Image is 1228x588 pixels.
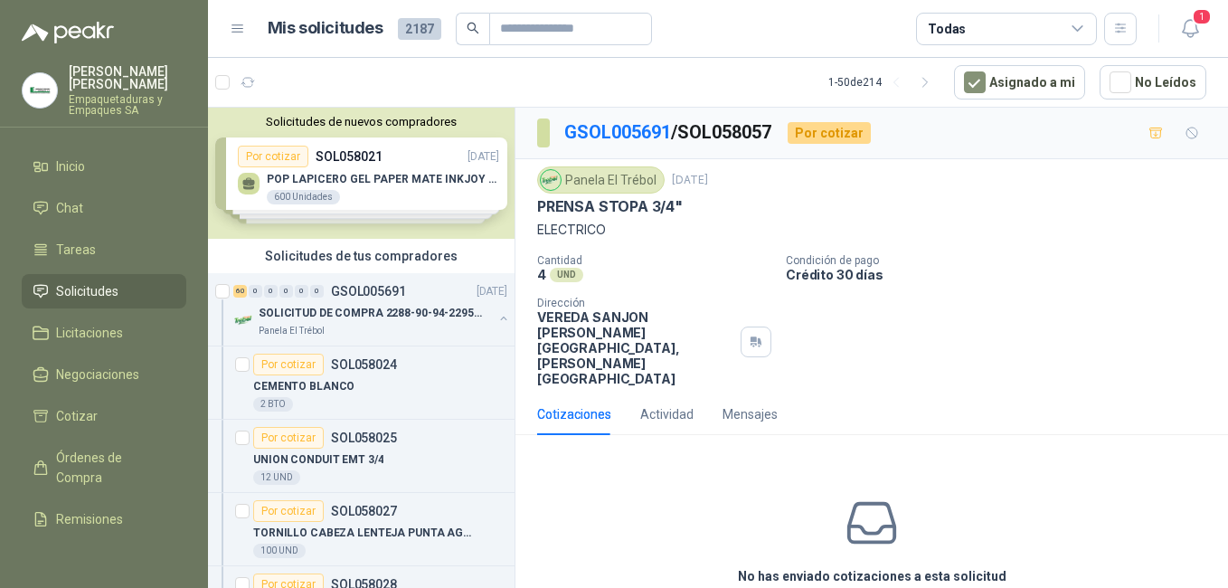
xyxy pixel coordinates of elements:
p: GSOL005691 [331,285,406,298]
img: Company Logo [541,170,561,190]
span: Órdenes de Compra [56,448,169,488]
p: SOLICITUD DE COMPRA 2288-90-94-2295-96-2301-02-04 [259,305,484,322]
p: [DATE] [477,283,507,300]
div: 12 UND [253,470,300,485]
div: 100 UND [253,544,306,558]
img: Company Logo [23,73,57,108]
span: Negociaciones [56,365,139,384]
p: SOL058024 [331,358,397,371]
div: 0 [310,285,324,298]
a: Chat [22,191,186,225]
img: Company Logo [233,309,255,331]
span: Cotizar [56,406,98,426]
a: Negociaciones [22,357,186,392]
div: Todas [928,19,966,39]
p: Empaquetaduras y Empaques SA [69,94,186,116]
a: Cotizar [22,399,186,433]
div: Por cotizar [253,354,324,375]
div: Actividad [640,404,694,424]
p: VEREDA SANJON [PERSON_NAME] [GEOGRAPHIC_DATA] , [PERSON_NAME][GEOGRAPHIC_DATA] [537,309,733,386]
div: 1 - 50 de 214 [828,68,940,97]
a: Tareas [22,232,186,267]
div: 0 [295,285,308,298]
p: Panela El Trébol [259,324,325,338]
div: 60 [233,285,247,298]
p: ELECTRICO [537,220,1206,240]
div: 0 [279,285,293,298]
button: Asignado a mi [954,65,1085,100]
p: SOL058027 [331,505,397,517]
div: 0 [264,285,278,298]
a: Por cotizarSOL058024CEMENTO BLANCO2 BTO [208,346,515,420]
div: Panela El Trébol [537,166,665,194]
a: Licitaciones [22,316,186,350]
div: 2 BTO [253,397,293,412]
a: Por cotizarSOL058027TORNILLO CABEZA LENTEJA PUNTA AGUDA 8 X100 UND [208,493,515,566]
a: Por cotizarSOL058025UNION CONDUIT EMT 3/412 UND [208,420,515,493]
span: search [467,22,479,34]
div: Solicitudes de nuevos compradoresPor cotizarSOL058021[DATE] POP LAPICERO GEL PAPER MATE INKJOY 0.... [208,108,515,239]
p: CEMENTO BLANCO [253,378,354,395]
div: Solicitudes de tus compradores [208,239,515,273]
span: Remisiones [56,509,123,529]
div: 0 [249,285,262,298]
span: Inicio [56,156,85,176]
a: Inicio [22,149,186,184]
p: [PERSON_NAME] [PERSON_NAME] [69,65,186,90]
span: Tareas [56,240,96,260]
a: Configuración [22,544,186,578]
span: Solicitudes [56,281,118,301]
div: Mensajes [723,404,778,424]
p: PRENSA STOPA 3/4" [537,197,683,216]
span: 1 [1192,8,1212,25]
span: Chat [56,198,83,218]
p: UNION CONDUIT EMT 3/4 [253,451,383,469]
a: Órdenes de Compra [22,441,186,495]
p: Cantidad [537,254,771,267]
p: [DATE] [672,172,708,189]
p: SOL058025 [331,432,397,444]
a: Solicitudes [22,274,186,308]
h1: Mis solicitudes [268,15,383,42]
button: 1 [1174,13,1206,45]
div: Por cotizar [253,427,324,449]
p: Condición de pago [786,254,1221,267]
button: Solicitudes de nuevos compradores [215,115,507,128]
div: Cotizaciones [537,404,611,424]
p: Crédito 30 días [786,267,1221,282]
p: / SOL058057 [564,119,773,147]
h3: No has enviado cotizaciones a esta solicitud [738,566,1006,586]
div: UND [550,268,583,282]
button: No Leídos [1100,65,1206,100]
p: Dirección [537,297,733,309]
p: TORNILLO CABEZA LENTEJA PUNTA AGUDA 8 X [253,525,478,542]
a: GSOL005691 [564,121,671,143]
a: 60 0 0 0 0 0 GSOL005691[DATE] Company LogoSOLICITUD DE COMPRA 2288-90-94-2295-96-2301-02-04Panela... [233,280,511,338]
img: Logo peakr [22,22,114,43]
span: Licitaciones [56,323,123,343]
p: 4 [537,267,546,282]
a: Remisiones [22,502,186,536]
div: Por cotizar [788,122,871,144]
span: 2187 [398,18,441,40]
div: Por cotizar [253,500,324,522]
